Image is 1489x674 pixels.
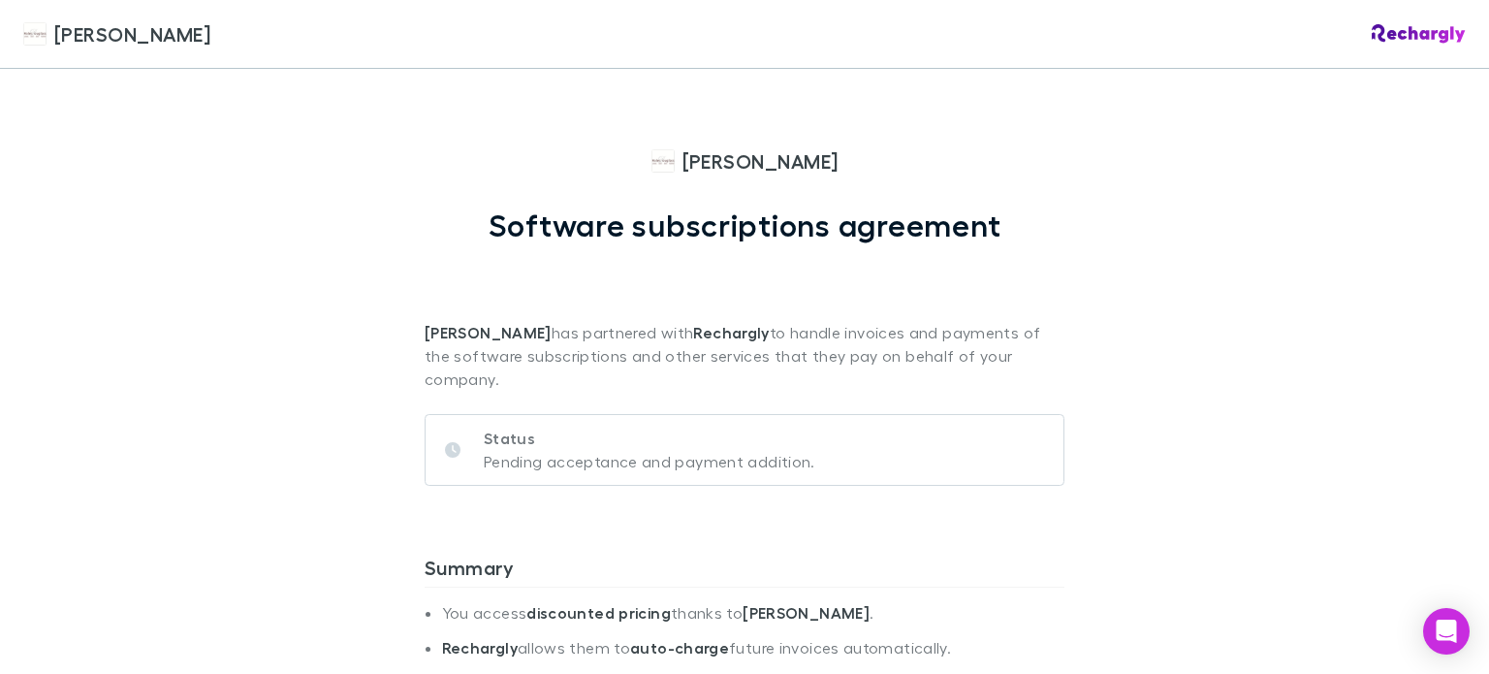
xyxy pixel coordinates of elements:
p: Status [484,427,815,450]
p: Pending acceptance and payment addition. [484,450,815,473]
img: Rechargly Logo [1372,24,1466,44]
li: You access thanks to . [442,603,1064,638]
strong: [PERSON_NAME] [743,603,870,623]
strong: [PERSON_NAME] [425,323,552,342]
li: allows them to future invoices automatically. [442,638,1064,673]
span: [PERSON_NAME] [682,146,839,176]
strong: auto-charge [630,638,729,658]
span: [PERSON_NAME] [54,19,210,48]
strong: Rechargly [693,323,769,342]
strong: discounted pricing [526,603,671,623]
img: Hales Douglass's Logo [651,149,675,173]
strong: Rechargly [442,638,518,658]
p: has partnered with to handle invoices and payments of the software subscriptions and other servic... [425,243,1064,391]
img: Hales Douglass's Logo [23,22,47,46]
h1: Software subscriptions agreement [489,207,1001,243]
div: Open Intercom Messenger [1423,608,1470,655]
h3: Summary [425,556,1064,587]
